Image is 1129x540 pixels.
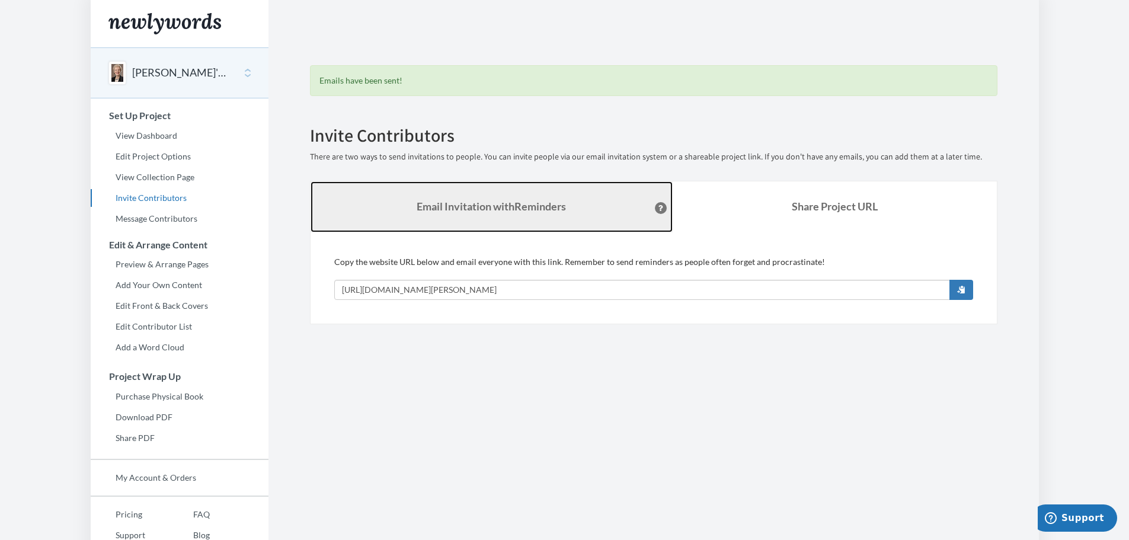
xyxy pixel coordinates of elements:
[91,506,168,523] a: Pricing
[792,200,878,213] b: Share Project URL
[91,255,268,273] a: Preview & Arrange Pages
[91,168,268,186] a: View Collection Page
[310,126,997,145] h2: Invite Contributors
[91,469,268,487] a: My Account & Orders
[91,429,268,447] a: Share PDF
[91,338,268,356] a: Add a Word Cloud
[91,239,268,250] h3: Edit & Arrange Content
[168,506,210,523] a: FAQ
[132,65,228,81] button: [PERSON_NAME]'s Farewell
[91,276,268,294] a: Add Your Own Content
[91,318,268,335] a: Edit Contributor List
[91,371,268,382] h3: Project Wrap Up
[91,127,268,145] a: View Dashboard
[1038,504,1117,534] iframe: Opens a widget where you can chat to one of our agents
[334,256,973,300] div: Copy the website URL below and email everyone with this link. Remember to send reminders as peopl...
[91,210,268,228] a: Message Contributors
[91,148,268,165] a: Edit Project Options
[91,408,268,426] a: Download PDF
[310,151,997,163] p: There are two ways to send invitations to people. You can invite people via our email invitation ...
[417,200,566,213] strong: Email Invitation with Reminders
[91,110,268,121] h3: Set Up Project
[91,388,268,405] a: Purchase Physical Book
[310,65,997,96] div: Emails have been sent!
[91,189,268,207] a: Invite Contributors
[108,13,221,34] img: Newlywords logo
[91,297,268,315] a: Edit Front & Back Covers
